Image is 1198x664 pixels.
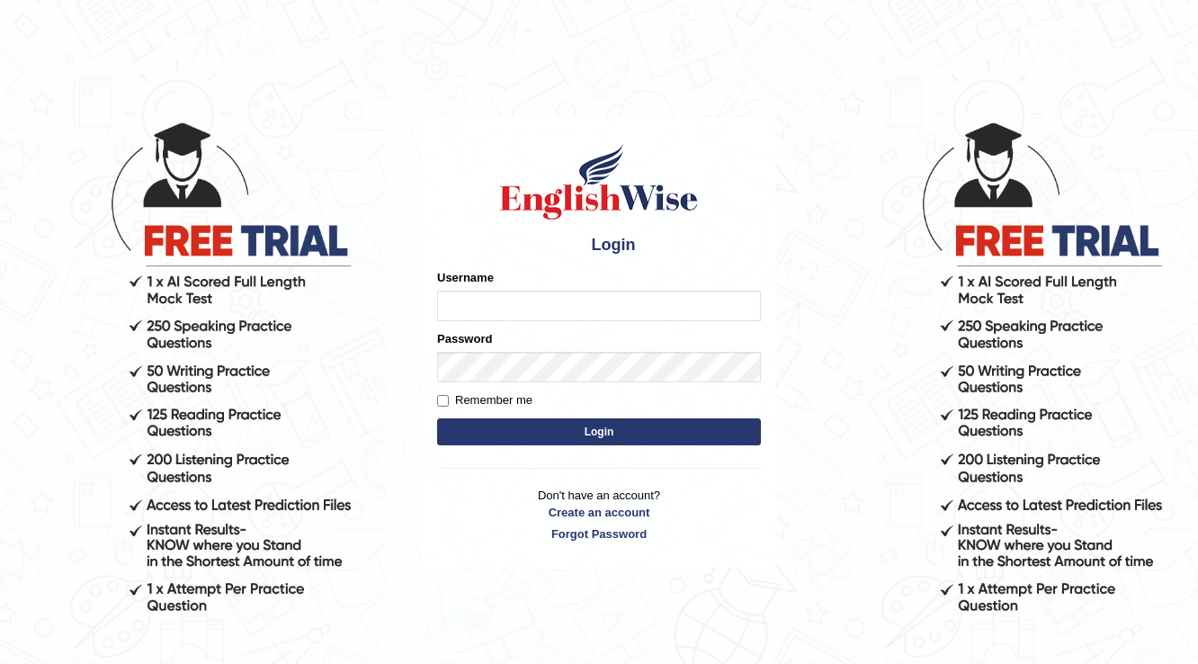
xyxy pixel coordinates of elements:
label: Username [437,269,494,286]
button: Login [437,418,761,445]
img: Logo of English Wise sign in for intelligent practice with AI [496,141,702,222]
a: Create an account [437,504,761,521]
label: Password [437,330,492,347]
h4: Login [437,231,761,260]
a: Forgot Password [437,525,761,543]
label: Remember me [437,391,532,409]
input: Remember me [437,395,449,407]
p: Don't have an account? [437,487,761,543]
